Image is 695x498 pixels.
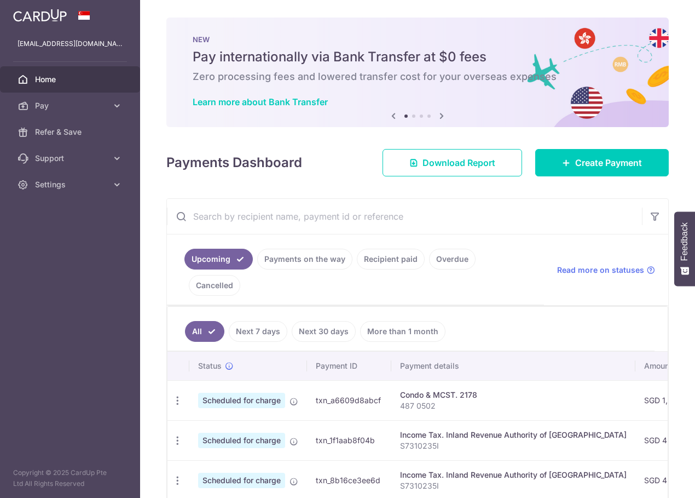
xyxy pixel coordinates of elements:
span: Refer & Save [35,127,107,138]
a: Upcoming [184,249,253,270]
span: Home [35,74,107,85]
a: Payments on the way [257,249,352,270]
a: Next 30 days [292,321,356,342]
span: Support [35,153,107,164]
th: Payment details [391,352,635,380]
span: Download Report [422,156,495,169]
a: Cancelled [189,275,240,296]
a: More than 1 month [360,321,445,342]
a: Read more on statuses [557,265,655,276]
h6: Zero processing fees and lowered transfer cost for your overseas expenses [193,70,642,83]
td: txn_1f1aab8f04b [307,420,391,460]
p: S7310235I [400,480,627,491]
h5: Pay internationally via Bank Transfer at $0 fees [193,48,642,66]
a: All [185,321,224,342]
img: Bank transfer banner [166,18,669,127]
span: Scheduled for charge [198,473,285,488]
span: Amount [644,360,672,371]
div: Income Tax. Inland Revenue Authority of [GEOGRAPHIC_DATA] [400,470,627,480]
a: Overdue [429,249,476,270]
span: Pay [35,100,107,111]
button: Feedback - Show survey [674,211,695,286]
span: Scheduled for charge [198,433,285,448]
a: Next 7 days [229,321,287,342]
a: Create Payment [535,149,669,176]
input: Search by recipient name, payment id or reference [167,199,642,234]
span: Settings [35,179,107,190]
th: Payment ID [307,352,391,380]
span: Create Payment [575,156,642,169]
img: CardUp [13,9,67,22]
p: [EMAIL_ADDRESS][DOMAIN_NAME] [18,38,123,49]
span: Read more on statuses [557,265,644,276]
div: Condo & MCST. 2178 [400,390,627,400]
div: Income Tax. Inland Revenue Authority of [GEOGRAPHIC_DATA] [400,430,627,440]
a: Recipient paid [357,249,425,270]
span: Status [198,360,222,371]
a: Learn more about Bank Transfer [193,96,328,107]
p: NEW [193,35,642,44]
span: Scheduled for charge [198,393,285,408]
p: S7310235I [400,440,627,451]
p: 487 0502 [400,400,627,411]
h4: Payments Dashboard [166,153,302,173]
a: Download Report [383,149,522,176]
span: Feedback [680,222,690,261]
td: txn_a6609d8abcf [307,380,391,420]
